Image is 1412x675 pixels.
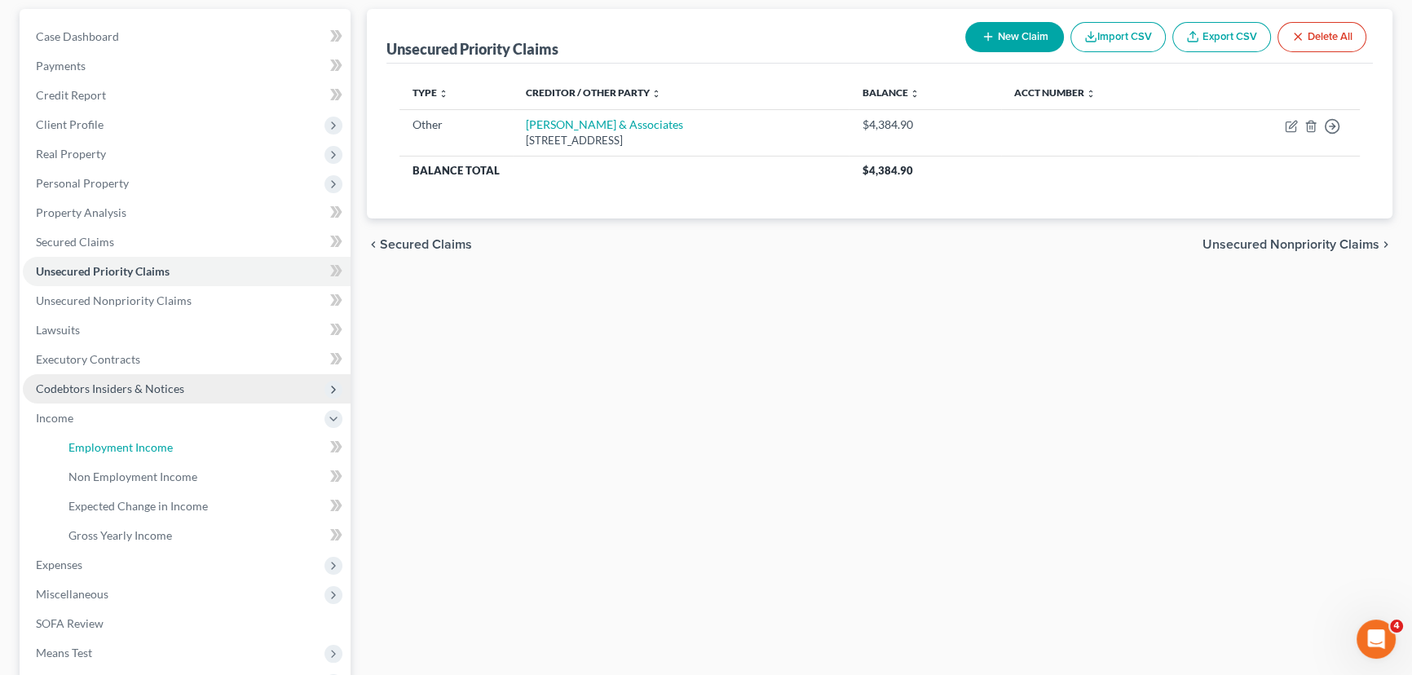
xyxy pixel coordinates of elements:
[36,558,82,571] span: Expenses
[1202,238,1392,251] button: Unsecured Nonpriority Claims chevron_right
[36,411,73,425] span: Income
[36,616,104,630] span: SOFA Review
[651,89,661,99] i: unfold_more
[1172,22,1271,52] a: Export CSV
[23,286,351,315] a: Unsecured Nonpriority Claims
[68,440,173,454] span: Employment Income
[23,315,351,345] a: Lawsuits
[23,22,351,51] a: Case Dashboard
[36,646,92,660] span: Means Test
[367,238,380,251] i: chevron_left
[1070,22,1166,52] button: Import CSV
[36,205,126,219] span: Property Analysis
[55,492,351,521] a: Expected Change in Income
[862,86,919,99] a: Balance unfold_more
[526,86,661,99] a: Creditor / Other Party unfold_more
[36,323,80,337] span: Lawsuits
[36,264,170,278] span: Unsecured Priority Claims
[36,382,184,395] span: Codebtors Insiders & Notices
[68,499,208,513] span: Expected Change in Income
[23,81,351,110] a: Credit Report
[1014,86,1096,99] a: Acct Number unfold_more
[23,51,351,81] a: Payments
[439,89,448,99] i: unfold_more
[36,29,119,43] span: Case Dashboard
[413,117,500,133] div: Other
[909,89,919,99] i: unfold_more
[1357,620,1396,659] iframe: Intercom live chat
[23,257,351,286] a: Unsecured Priority Claims
[399,156,849,185] th: Balance Total
[862,164,912,177] span: $4,384.90
[68,528,172,542] span: Gross Yearly Income
[55,433,351,462] a: Employment Income
[380,238,472,251] span: Secured Claims
[367,238,472,251] button: chevron_left Secured Claims
[23,345,351,374] a: Executory Contracts
[1277,22,1366,52] button: Delete All
[1086,89,1096,99] i: unfold_more
[386,39,558,59] div: Unsecured Priority Claims
[36,176,129,190] span: Personal Property
[1379,238,1392,251] i: chevron_right
[36,59,86,73] span: Payments
[55,521,351,550] a: Gross Yearly Income
[23,198,351,227] a: Property Analysis
[36,88,106,102] span: Credit Report
[36,235,114,249] span: Secured Claims
[413,86,448,99] a: Type unfold_more
[55,462,351,492] a: Non Employment Income
[23,609,351,638] a: SOFA Review
[526,117,683,131] a: [PERSON_NAME] & Associates
[36,352,140,366] span: Executory Contracts
[36,587,108,601] span: Miscellaneous
[36,117,104,131] span: Client Profile
[36,293,192,307] span: Unsecured Nonpriority Claims
[23,227,351,257] a: Secured Claims
[1390,620,1403,633] span: 4
[965,22,1064,52] button: New Claim
[862,117,988,133] div: $4,384.90
[1202,238,1379,251] span: Unsecured Nonpriority Claims
[68,470,197,483] span: Non Employment Income
[36,147,106,161] span: Real Property
[526,133,836,148] div: [STREET_ADDRESS]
